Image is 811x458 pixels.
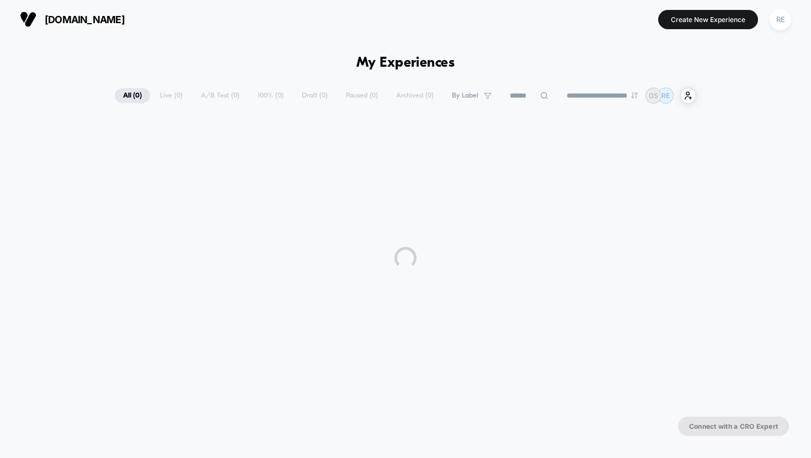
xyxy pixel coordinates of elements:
p: RE [661,91,670,100]
div: RE [770,9,791,30]
img: Visually logo [20,11,36,28]
img: end [631,92,638,99]
button: [DOMAIN_NAME] [17,10,128,28]
button: Create New Experience [658,10,758,29]
span: By Label [452,91,478,100]
span: All ( 0 ) [115,88,150,103]
p: GS [649,91,658,100]
button: RE [766,8,794,31]
h1: My Experiences [356,55,455,71]
button: Connect with a CRO Expert [678,417,789,436]
span: [DOMAIN_NAME] [45,14,125,25]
